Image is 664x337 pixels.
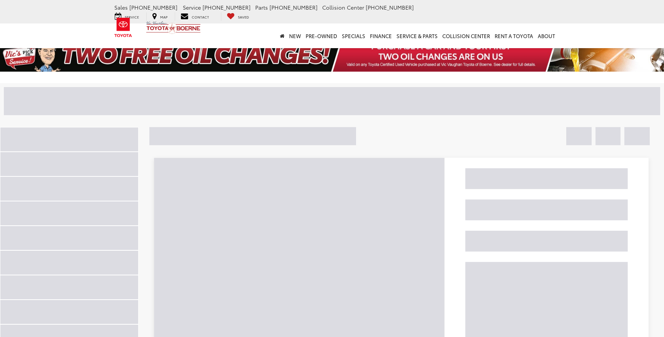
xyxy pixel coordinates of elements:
span: Service [125,14,139,19]
a: Map [146,12,173,21]
a: Home [278,23,287,48]
a: Specials [340,23,368,48]
span: Parts [255,3,268,11]
img: Vic Vaughan Toyota of Boerne [146,21,201,34]
img: Toyota [109,15,138,40]
span: [PHONE_NUMBER] [202,3,251,11]
a: Rent a Toyota [492,23,535,48]
a: Contact [175,12,215,21]
a: About [535,23,557,48]
span: Service [183,3,201,11]
span: Map [160,14,167,19]
span: [PHONE_NUMBER] [269,3,318,11]
span: Saved [238,14,249,19]
span: Collision Center [322,3,364,11]
span: Contact [192,14,209,19]
a: Pre-Owned [303,23,340,48]
a: Service [109,12,145,21]
a: New [287,23,303,48]
a: Service & Parts: Opens in a new tab [394,23,440,48]
span: [PHONE_NUMBER] [129,3,177,11]
span: [PHONE_NUMBER] [366,3,414,11]
span: Sales [114,3,128,11]
a: Finance [368,23,394,48]
a: Collision Center [440,23,492,48]
a: My Saved Vehicles [221,12,255,21]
